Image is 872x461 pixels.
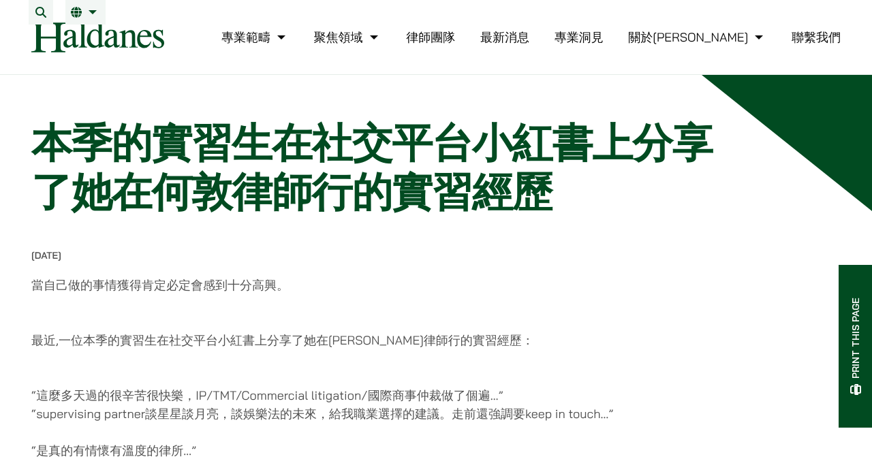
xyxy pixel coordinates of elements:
img: Logo of Haldanes [31,22,164,52]
time: [DATE] [31,249,61,261]
h1: 本季的實習生在社交平台小紅書上分享了她在何敦律師行的實習經歷 [31,118,738,217]
p: 當自己做的事情獲得肯定必定會感到十分高興。 [31,276,638,294]
a: 繁 [71,7,100,18]
p: “這麼多天過的很辛苦很快樂，IP/TMT/Commercial litigation/國際商事仲裁做了個遍…” “supervising partner談星星談月亮，談娛樂法的未來，給我職業選擇... [31,368,638,423]
a: 專業洞見 [555,29,604,45]
a: 聯繫我們 [792,29,841,45]
a: 關於何敦 [628,29,766,45]
a: 律師團隊 [406,29,455,45]
p: 最近,一位本季的實習生在社交平台小紅書上分享了她在[PERSON_NAME]律師行的實習經歷： [31,313,638,349]
a: 專業範疇 [221,29,289,45]
a: 聚焦領域 [314,29,381,45]
a: 最新消息 [480,29,529,45]
p: “是真的有情懷有溫度的律所…” [31,441,638,460]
